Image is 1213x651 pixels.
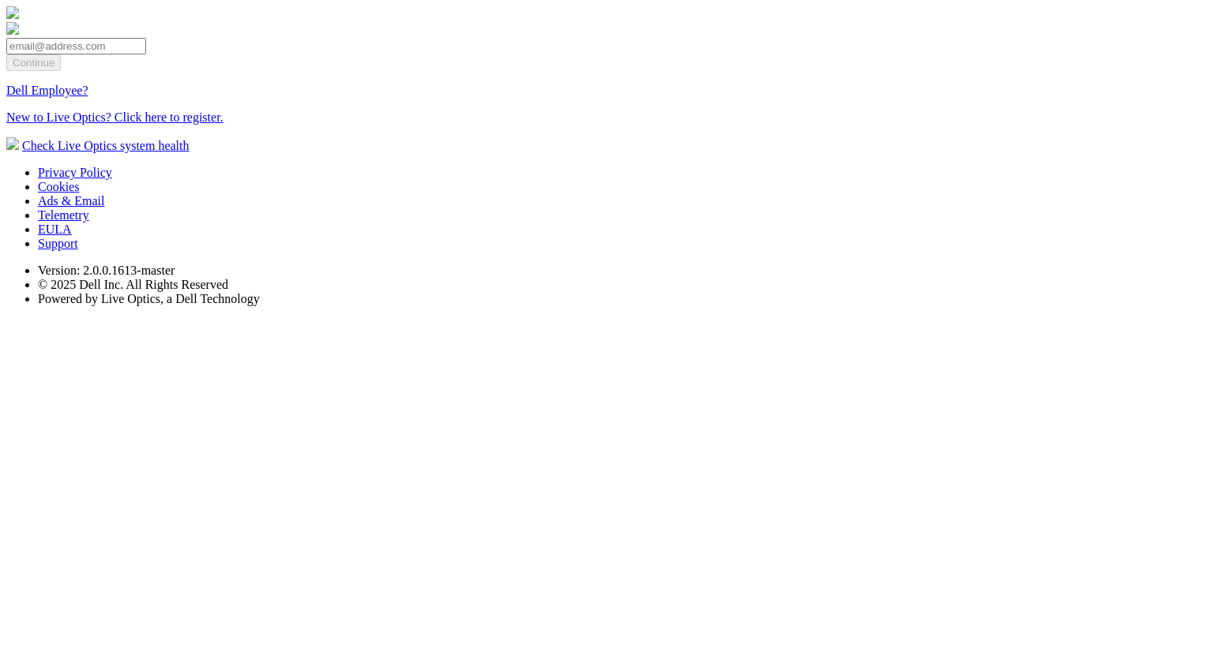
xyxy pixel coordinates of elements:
[38,180,79,193] a: Cookies
[38,278,1207,292] li: © 2025 Dell Inc. All Rights Reserved
[38,237,78,250] a: Support
[6,137,19,150] img: status-check-icon.svg
[38,194,104,208] a: Ads & Email
[6,6,19,19] img: liveoptics-logo.svg
[38,166,112,179] a: Privacy Policy
[22,139,190,152] a: Check Live Optics system health
[38,292,1207,306] li: Powered by Live Optics, a Dell Technology
[38,264,1207,278] li: Version: 2.0.0.1613-master
[38,208,89,222] a: Telemetry
[6,54,61,71] input: Continue
[6,38,146,54] input: email@address.com
[38,223,72,236] a: EULA
[6,84,88,97] a: Dell Employee?
[6,110,223,124] a: New to Live Optics? Click here to register.
[6,22,19,35] img: liveoptics-word.svg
